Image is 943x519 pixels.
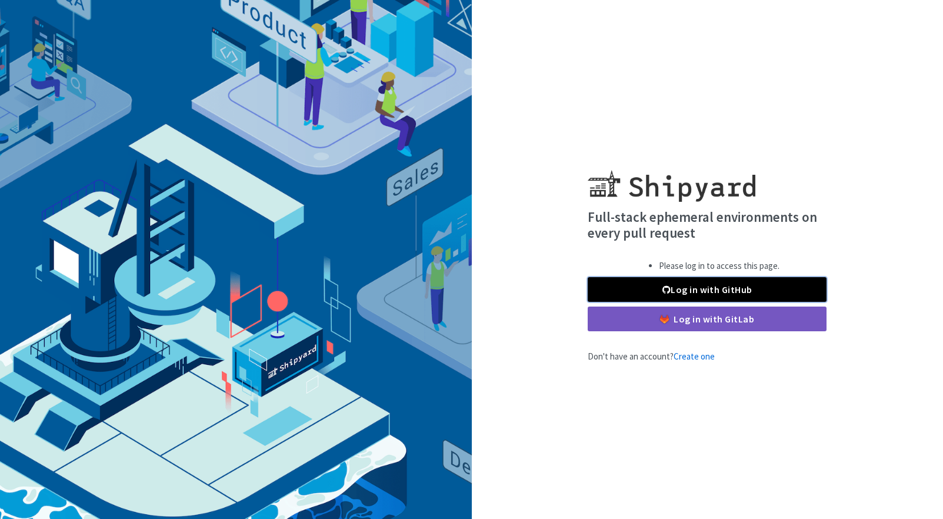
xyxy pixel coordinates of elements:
[588,351,715,362] span: Don't have an account?
[588,156,755,202] img: Shipyard logo
[588,307,827,331] a: Log in with GitLab
[674,351,715,362] a: Create one
[588,209,827,241] h4: Full-stack ephemeral environments on every pull request
[659,259,779,273] li: Please log in to access this page.
[660,315,669,324] img: gitlab-color.svg
[588,277,827,302] a: Log in with GitHub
